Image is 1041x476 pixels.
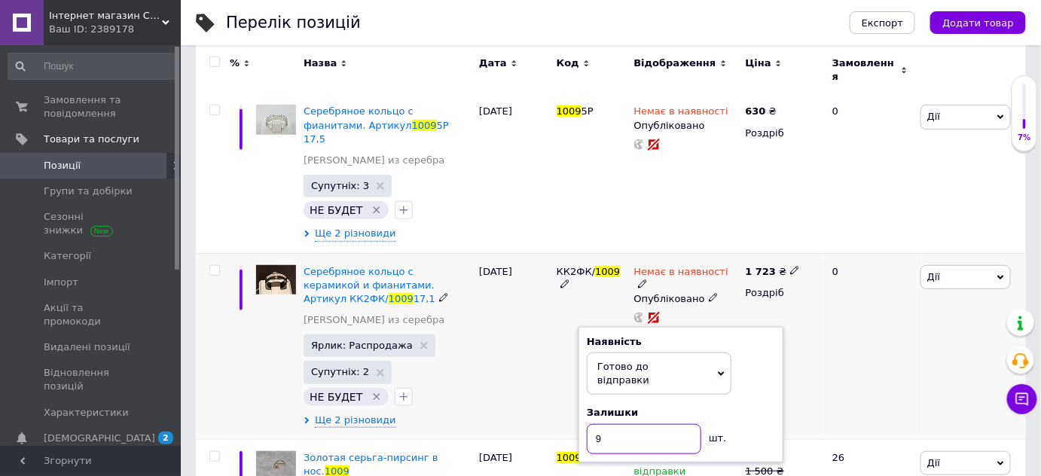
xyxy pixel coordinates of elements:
span: Дії [927,457,940,468]
input: Пошук [8,53,178,80]
span: Замовлення та повідомлення [44,93,139,121]
span: Ще 2 різновиди [315,413,396,428]
span: Немає в наявності [634,266,728,282]
div: Наявність [587,335,775,349]
span: Ярлик: Распродажа [311,340,413,350]
span: 17,1 [414,293,435,304]
span: Замовлення [832,56,897,84]
span: Категорії [44,249,91,263]
b: 1 723 [746,266,777,277]
div: Залишки [587,406,775,420]
div: шт. [701,424,731,445]
button: Чат з покупцем [1007,384,1037,414]
span: [DEMOGRAPHIC_DATA] [44,432,155,445]
span: 1009 [595,266,620,277]
span: Дата [479,56,507,70]
span: 5Р [582,105,594,117]
button: Експорт [850,11,916,34]
div: 7% [1012,133,1036,143]
b: 795 [746,452,766,463]
span: 2 [158,432,173,444]
div: ₴ [746,105,777,118]
span: Сезонні знижки [44,210,139,237]
span: Акції та промокоди [44,301,139,328]
span: Імпорт [44,276,78,289]
img: Серебряное кольцо с керамикой и фианитами. Артикул КК2ФК/1009 17,1 [256,265,296,295]
div: Перелік позицій [226,15,361,31]
span: Ще 2 різновиди [315,227,396,241]
a: [PERSON_NAME] из серебра [304,313,444,327]
div: Опубліковано [634,292,738,306]
span: Позиції [44,159,81,172]
span: Відображення [634,56,716,70]
span: Товари та послуги [44,133,139,146]
span: Видалені позиції [44,340,130,354]
span: Експорт [862,17,904,29]
span: Немає в наявності [634,105,728,121]
span: Ціна [746,56,771,70]
b: 630 [746,105,766,117]
div: ₴ [746,265,801,279]
span: Код [557,56,579,70]
span: 5Р 17,5 [304,120,449,145]
span: Характеристики [44,406,129,420]
div: Опубліковано [634,119,738,133]
div: 0 [823,253,917,439]
span: 1009 [412,120,437,131]
span: Дії [927,271,940,282]
a: [PERSON_NAME] из серебра [304,154,444,167]
div: [DATE] [475,253,553,439]
div: Роздріб [746,286,820,300]
svg: Видалити мітку [371,391,383,403]
span: Інтернет магазин СВІТ ЮВЕЛІРНИХ ПРИКРАС [49,9,162,23]
span: Готово до відправки [597,361,649,386]
span: Серебряное кольцо с фианитами. Артикул [304,105,414,130]
span: Додати товар [942,17,1014,29]
span: % [230,56,240,70]
span: 1009 [557,452,582,463]
button: Додати товар [930,11,1026,34]
div: [DATE] [475,93,553,253]
div: Роздріб [746,127,820,140]
a: Серебряное кольцо с керамикой и фианитами. Артикул КК2ФК/100917,1 [304,266,435,304]
span: КК2ФК/ [557,266,596,277]
span: Серебряное кольцо с керамикой и фианитами. Артикул КК2ФК/ [304,266,435,304]
a: Серебряное кольцо с фианитами. Артикул10095Р 17,5 [304,105,449,144]
span: 1009 [389,293,414,304]
span: НЕ БУДЕТ [310,204,362,216]
span: Відновлення позицій [44,366,139,393]
span: Назва [304,56,337,70]
span: 1009 [557,105,582,117]
span: НЕ БУДЕТ [310,391,362,403]
span: Супутніх: 2 [311,367,369,377]
span: Групи та добірки [44,185,133,198]
div: 0 [823,93,917,253]
span: Дії [927,111,940,122]
div: Ваш ID: 2389178 [49,23,181,36]
span: Супутніх: 3 [311,181,369,191]
svg: Видалити мітку [371,204,383,216]
img: Серебряное кольцо с фианитами. Артикул 10095Р 17,5 [256,105,296,135]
